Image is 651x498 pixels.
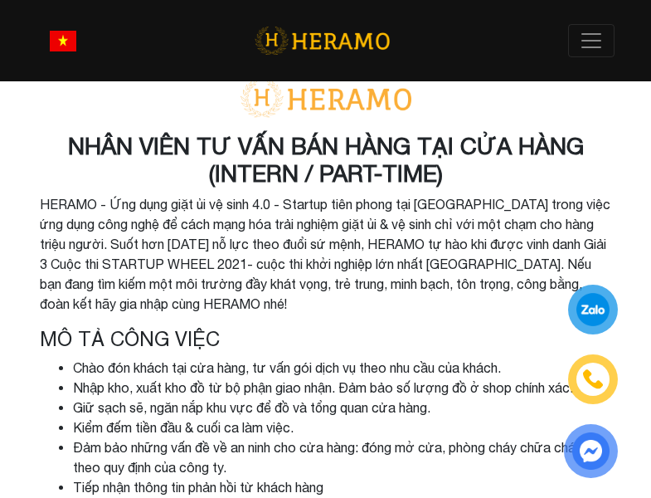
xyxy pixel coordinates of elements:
li: Tiếp nhận thông tin phản hồi từ khách hàng [73,477,612,497]
a: phone-icon [571,357,615,402]
li: Đảm bảo những vấn đề về an ninh cho cửa hàng: đóng mở cửa, phòng cháy chữa cháy,... theo quy định... [73,437,612,477]
li: Giữ sạch sẽ, ngăn nắp khu vực để đồ và tổng quan cửa hàng. [73,398,612,417]
img: logo-with-text.png [235,79,417,119]
li: Nhập kho, xuất kho đồ từ bộ phận giao nhận. Đảm bảo số lượng đồ ở shop chính xác. [73,378,612,398]
img: vn-flag.png [50,31,76,51]
h3: NHÂN VIÊN TƯ VẤN BÁN HÀNG TẠI CỬA HÀNG (INTERN / PART-TIME) [40,132,612,188]
img: logo [255,24,390,58]
li: Kiểm đếm tiền đầu & cuối ca làm việc. [73,417,612,437]
p: HERAMO - Ứng dụng giặt ủi vệ sinh 4.0 - Startup tiên phong tại [GEOGRAPHIC_DATA] trong việc ứng d... [40,194,612,314]
h4: Mô tả công việc [40,327,612,351]
img: phone-icon [584,370,602,388]
li: Chào đón khách tại cửa hàng, tư vấn gói dịch vụ theo nhu cầu của khách. [73,358,612,378]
